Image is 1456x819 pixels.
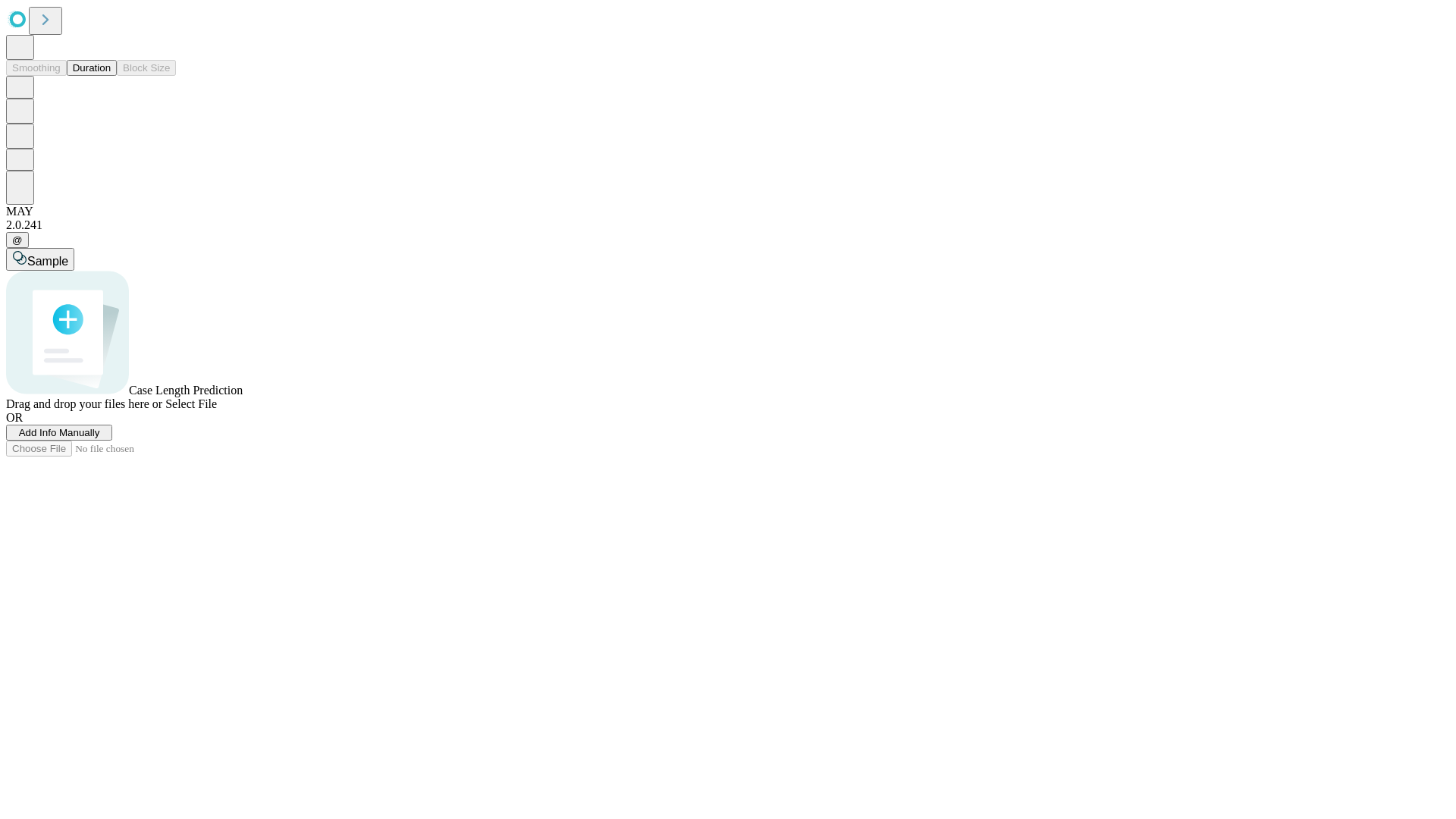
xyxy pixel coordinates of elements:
[67,60,117,76] button: Duration
[6,232,29,248] button: @
[27,255,68,268] span: Sample
[19,427,100,438] span: Add Info Manually
[165,397,217,410] span: Select File
[6,60,67,76] button: Smoothing
[117,60,176,76] button: Block Size
[6,248,74,271] button: Sample
[6,218,1450,232] div: 2.0.241
[6,205,1450,218] div: MAY
[6,411,23,424] span: OR
[6,397,162,410] span: Drag and drop your files here or
[129,384,243,397] span: Case Length Prediction
[6,425,112,441] button: Add Info Manually
[12,234,23,246] span: @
